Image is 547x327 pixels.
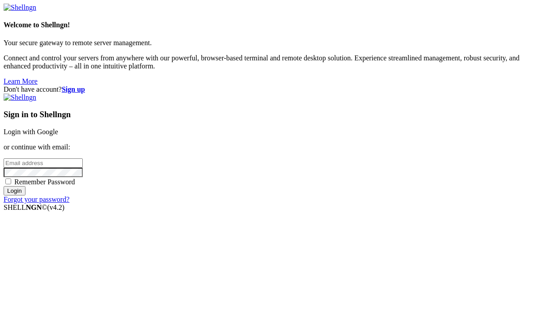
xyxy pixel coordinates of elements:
img: Shellngn [4,4,36,12]
a: Learn More [4,77,38,85]
p: Your secure gateway to remote server management. [4,39,543,47]
b: NGN [26,204,42,211]
a: Forgot your password? [4,195,69,203]
div: Don't have account? [4,85,543,93]
span: SHELL © [4,204,64,211]
a: Login with Google [4,128,58,136]
span: 4.2.0 [47,204,65,211]
p: or continue with email: [4,143,543,151]
input: Login [4,186,25,195]
input: Remember Password [5,178,11,184]
img: Shellngn [4,93,36,102]
h3: Sign in to Shellngn [4,110,543,119]
p: Connect and control your servers from anywhere with our powerful, browser-based terminal and remo... [4,54,543,70]
input: Email address [4,158,83,168]
span: Remember Password [14,178,75,186]
h4: Welcome to Shellngn! [4,21,543,29]
a: Sign up [62,85,85,93]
